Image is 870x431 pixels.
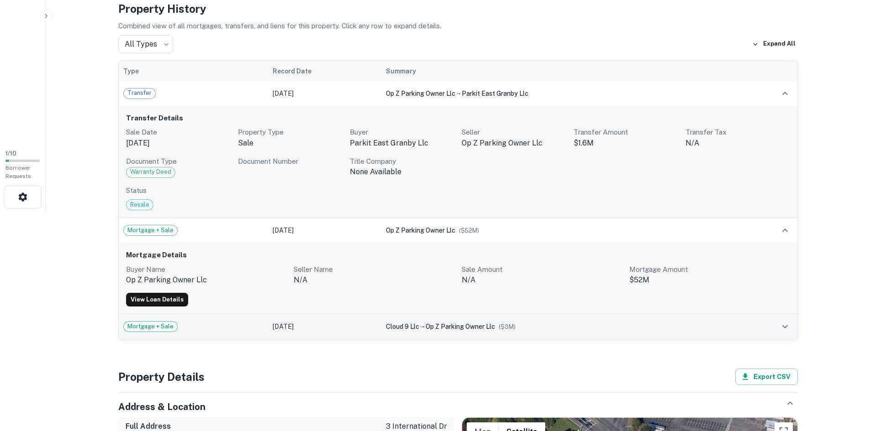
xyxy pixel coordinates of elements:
[5,165,31,179] span: Borrower Requests
[462,90,528,97] span: parkit east granby llc
[238,127,343,138] p: Property Type
[268,61,381,81] th: Record Date
[381,61,739,81] th: Summary
[574,127,678,138] p: Transfer Amount
[126,293,188,306] a: View Loan Details
[118,35,173,53] div: All Types
[118,21,798,31] p: Combined view of all mortgages, transfers, and liens for this property. Click any row to expand d...
[629,264,790,275] p: Mortgage Amount
[735,369,798,385] button: Export CSV
[350,127,454,138] p: Buyer
[126,127,231,138] p: Sale Date
[238,138,343,149] p: sale
[126,185,790,196] p: Status
[126,156,231,167] p: Document Type
[685,127,790,138] p: Transfer Tax
[824,358,870,402] iframe: Chat Widget
[126,138,231,149] p: [DATE]
[350,138,454,149] p: parkit east granby llc
[126,113,790,124] h6: Transfer Details
[126,264,287,275] p: Buyer Name
[118,0,798,17] h4: Property History
[268,314,381,339] td: [DATE]
[499,323,516,330] span: ($ 3M )
[126,250,790,260] h6: Mortgage Details
[126,167,175,178] div: Code: 71
[386,88,734,99] div: →
[685,138,790,149] p: N/A
[386,323,419,330] span: cloud 9 llc
[268,81,381,106] td: [DATE]
[127,200,153,209] span: Resale
[777,223,793,238] button: expand row
[386,227,455,234] span: op z parking owner llc
[777,86,793,101] button: expand row
[294,275,454,286] p: n/a
[426,323,495,330] span: op z parking owner llc
[462,275,622,286] p: N/A
[459,227,479,234] span: ($ 52M )
[386,322,734,332] div: →
[574,138,678,149] p: $1.6M
[268,218,381,243] td: [DATE]
[118,369,205,385] h4: Property Details
[124,88,155,98] span: Transfer
[238,156,343,167] p: Document Number
[126,275,287,286] p: op z parking owner llc
[629,275,790,286] p: $52M
[119,61,269,81] th: Type
[294,264,454,275] p: Seller Name
[350,156,454,167] p: Title Company
[124,322,177,331] span: Mortgage + Sale
[462,264,622,275] p: Sale Amount
[118,400,206,414] h5: Address & Location
[350,166,454,177] p: none available
[386,90,455,97] span: op z parking owner llc
[750,37,798,51] button: Expand All
[5,150,16,157] span: 1 / 10
[462,127,566,138] p: Seller
[462,138,566,149] p: op z parking owner llc
[124,226,177,235] span: Mortgage + Sale
[777,319,793,334] button: expand row
[127,167,175,177] span: Warranty Deed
